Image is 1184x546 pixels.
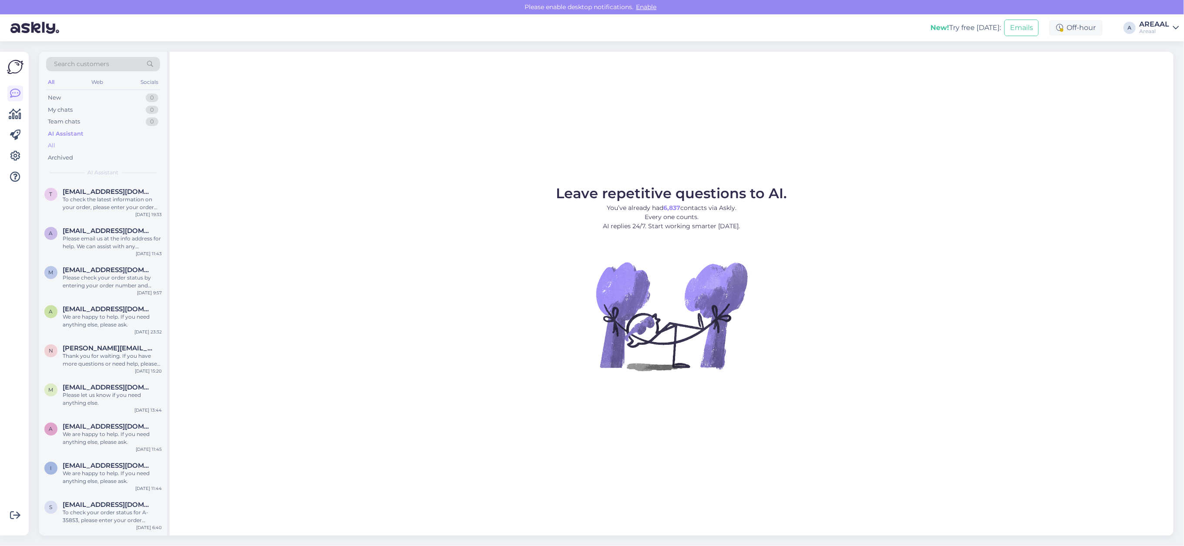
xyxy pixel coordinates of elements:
div: [DATE] 6:40 [136,524,162,531]
div: [DATE] 15:20 [135,368,162,374]
div: To check your order status for A-35853, please enter your order number and email here: - [URL][DO... [63,509,162,524]
img: No Chat active [593,238,750,394]
span: t [50,191,53,197]
span: AI Assistant [88,169,119,176]
div: [DATE] 11:43 [136,250,162,257]
div: Team chats [48,117,80,126]
div: Off-hour [1049,20,1103,36]
span: i [50,465,52,471]
span: a [49,308,53,315]
span: nadezda.vitkovski@gmail.com [63,344,153,352]
div: Socials [139,77,160,88]
span: m [49,386,54,393]
div: We are happy to help. If you need anything else, please ask. [63,430,162,446]
div: Web [90,77,105,88]
div: [DATE] 11:44 [135,485,162,492]
div: AI Assistant [48,130,84,138]
div: Please email us at the info address for help. We can assist with any questions or problems about ... [63,235,162,250]
div: To check the latest information on your order, please enter your order number and email on one of... [63,196,162,211]
div: Try free [DATE]: [930,23,1001,33]
div: [DATE] 23:32 [134,329,162,335]
span: tanpriou@gmail.com [63,188,153,196]
span: n [49,347,53,354]
div: All [46,77,56,88]
p: You’ve already had contacts via Askly. Every one counts. AI replies 24/7. Start working smarter [... [556,203,787,231]
span: angelajoearu@gmail.com [63,423,153,430]
div: Please let us know if you need anything else. [63,391,162,407]
div: New [48,93,61,102]
a: AREAALAreaal [1139,21,1179,35]
div: 0 [146,106,158,114]
img: Askly Logo [7,59,23,75]
span: a [49,230,53,236]
span: annaostleb@gmail.com [63,305,153,313]
span: Leave repetitive questions to AI. [556,185,787,202]
div: [DATE] 13:44 [134,407,162,413]
div: Thank you for waiting. If you have more questions or need help, please ask us. [63,352,162,368]
span: mihnenko.mark@gmail.com [63,383,153,391]
span: m [49,269,54,276]
div: 0 [146,117,158,126]
button: Emails [1004,20,1039,36]
div: [DATE] 11:45 [136,446,162,453]
div: We are happy to help. If you need anything else, please ask. [63,469,162,485]
span: mihkelrannala05@gmail.com [63,266,153,274]
div: [DATE] 19:33 [135,211,162,218]
div: My chats [48,106,73,114]
div: All [48,141,55,150]
div: AREAAL [1139,21,1169,28]
div: Areaal [1139,28,1169,35]
span: s [50,504,53,510]
div: Please check your order status by entering your order number and email here: - [URL][DOMAIN_NAME]... [63,274,162,290]
span: a [49,426,53,432]
span: sergeybas3@gmail.com [63,501,153,509]
div: [DATE] 9:57 [137,290,162,296]
span: irena0674@gmail.com [63,462,153,469]
b: New! [930,23,949,32]
span: Search customers [54,60,109,69]
span: a8soosalu@gmail.com [63,227,153,235]
div: Archived [48,153,73,162]
div: A [1124,22,1136,34]
div: We are happy to help. If you need anything else, please ask. [63,313,162,329]
div: 0 [146,93,158,102]
span: Enable [634,3,659,11]
b: 6,837 [663,204,680,212]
